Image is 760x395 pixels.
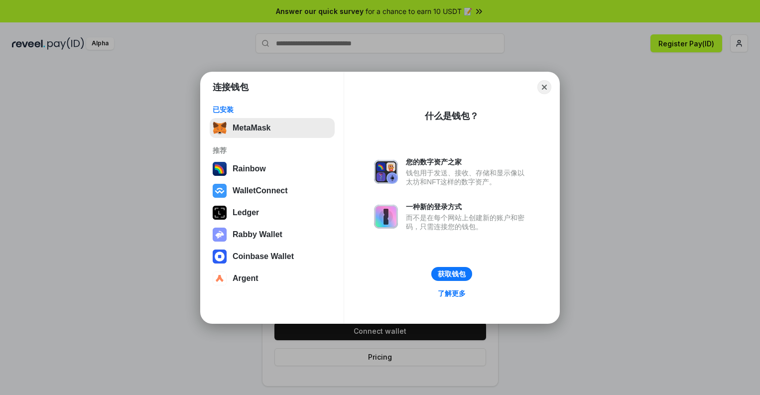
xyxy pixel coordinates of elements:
div: Rabby Wallet [233,230,282,239]
div: 钱包用于发送、接收、存储和显示像以太坊和NFT这样的数字资产。 [406,168,529,186]
a: 了解更多 [432,287,472,300]
img: svg+xml,%3Csvg%20width%3D%22120%22%20height%3D%22120%22%20viewBox%3D%220%200%20120%20120%22%20fil... [213,162,227,176]
div: Rainbow [233,164,266,173]
div: 一种新的登录方式 [406,202,529,211]
button: Rabby Wallet [210,225,335,245]
img: svg+xml,%3Csvg%20xmlns%3D%22http%3A%2F%2Fwww.w3.org%2F2000%2Fsvg%22%20width%3D%2228%22%20height%3... [213,206,227,220]
div: Ledger [233,208,259,217]
button: Coinbase Wallet [210,247,335,266]
div: 您的数字资产之家 [406,157,529,166]
div: 而不是在每个网站上创建新的账户和密码，只需连接您的钱包。 [406,213,529,231]
button: MetaMask [210,118,335,138]
div: 什么是钱包？ [425,110,479,122]
button: WalletConnect [210,181,335,201]
div: MetaMask [233,124,270,132]
div: WalletConnect [233,186,288,195]
div: 获取钱包 [438,269,466,278]
img: svg+xml,%3Csvg%20xmlns%3D%22http%3A%2F%2Fwww.w3.org%2F2000%2Fsvg%22%20fill%3D%22none%22%20viewBox... [374,205,398,229]
button: Ledger [210,203,335,223]
img: svg+xml,%3Csvg%20width%3D%2228%22%20height%3D%2228%22%20viewBox%3D%220%200%2028%2028%22%20fill%3D... [213,184,227,198]
img: svg+xml,%3Csvg%20fill%3D%22none%22%20height%3D%2233%22%20viewBox%3D%220%200%2035%2033%22%20width%... [213,121,227,135]
div: Argent [233,274,258,283]
h1: 连接钱包 [213,81,249,93]
div: 了解更多 [438,289,466,298]
button: Argent [210,268,335,288]
img: svg+xml,%3Csvg%20width%3D%2228%22%20height%3D%2228%22%20viewBox%3D%220%200%2028%2028%22%20fill%3D... [213,250,227,263]
button: Rainbow [210,159,335,179]
button: 获取钱包 [431,267,472,281]
img: svg+xml,%3Csvg%20xmlns%3D%22http%3A%2F%2Fwww.w3.org%2F2000%2Fsvg%22%20fill%3D%22none%22%20viewBox... [374,160,398,184]
img: svg+xml,%3Csvg%20xmlns%3D%22http%3A%2F%2Fwww.w3.org%2F2000%2Fsvg%22%20fill%3D%22none%22%20viewBox... [213,228,227,242]
img: svg+xml,%3Csvg%20width%3D%2228%22%20height%3D%2228%22%20viewBox%3D%220%200%2028%2028%22%20fill%3D... [213,271,227,285]
div: 已安装 [213,105,332,114]
div: Coinbase Wallet [233,252,294,261]
button: Close [537,80,551,94]
div: 推荐 [213,146,332,155]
